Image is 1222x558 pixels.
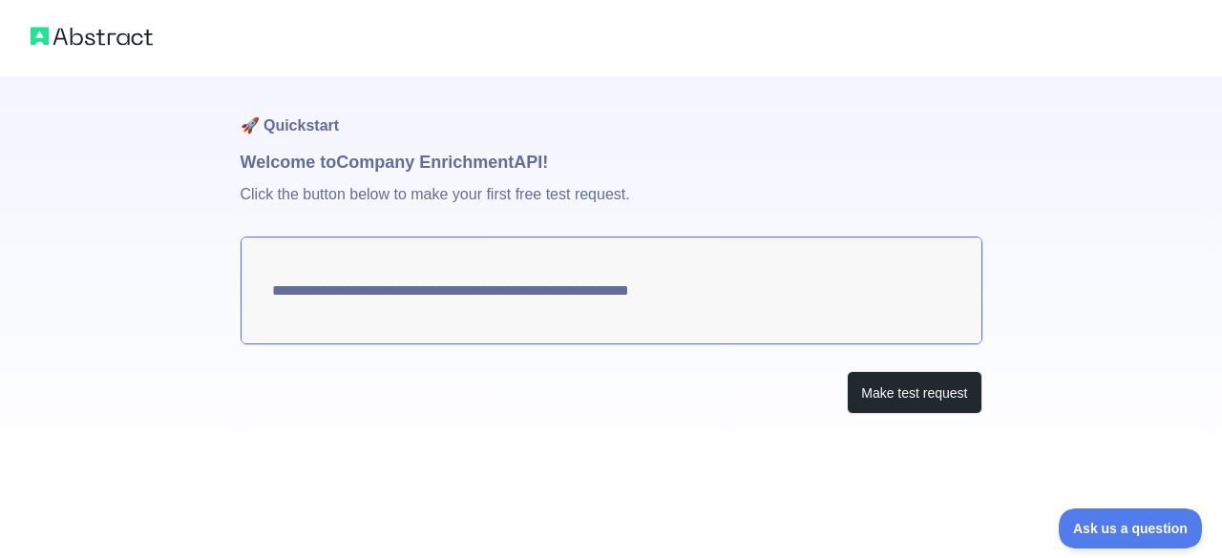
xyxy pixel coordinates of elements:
[1059,508,1203,548] iframe: Toggle Customer Support
[847,371,981,414] button: Make test request
[241,76,982,149] h1: 🚀 Quickstart
[241,149,982,176] h1: Welcome to Company Enrichment API!
[31,23,153,50] img: Abstract logo
[241,176,982,237] p: Click the button below to make your first free test request.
